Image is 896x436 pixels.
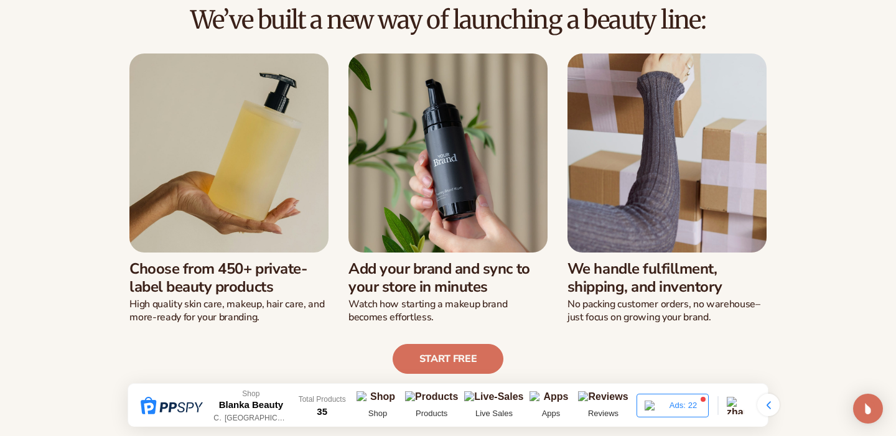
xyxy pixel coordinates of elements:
div: Open Intercom Messenger [853,394,883,424]
h3: We handle fulfillment, shipping, and inventory [567,260,767,296]
a: Start free [393,344,504,374]
img: Female moving shipping boxes. [567,53,767,253]
p: Watch how starting a makeup brand becomes effortless. [348,298,548,324]
p: No packing customer orders, no warehouse–just focus on growing your brand. [567,298,767,324]
h2: We’ve built a new way of launching a beauty line: [35,6,861,34]
h3: Add your brand and sync to your store in minutes [348,260,548,296]
h3: Choose from 450+ private-label beauty products [129,260,329,296]
p: High quality skin care, makeup, hair care, and more-ready for your branding. [129,298,329,324]
img: Female hand holding soap bottle. [129,53,329,253]
img: Male hand holding beard wash. [348,53,548,253]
